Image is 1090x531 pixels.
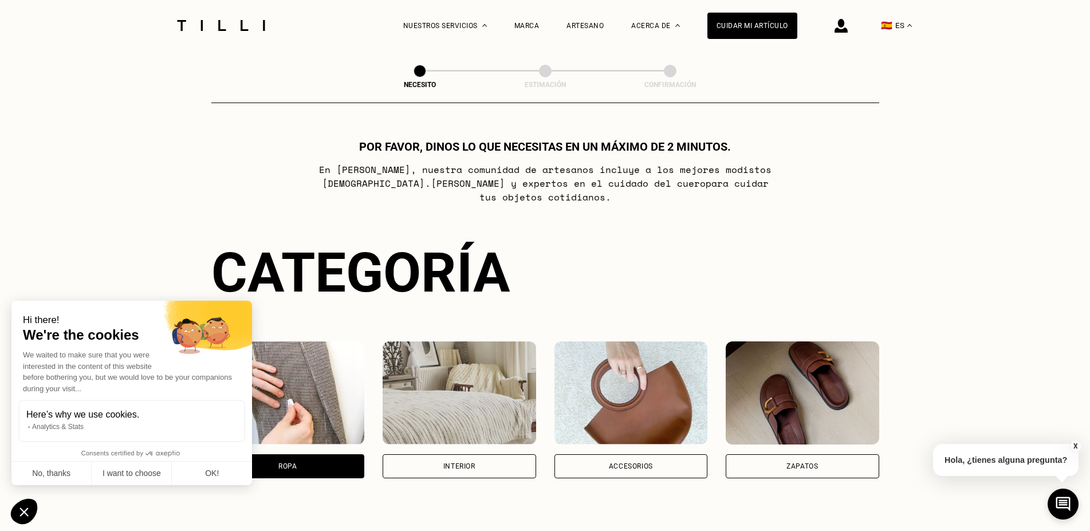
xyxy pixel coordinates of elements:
img: Zapatos [726,341,879,445]
h1: Por favor, dinos lo que necesitas en un máximo de 2 minutos. [359,140,731,154]
a: Marca [514,22,540,30]
p: En [PERSON_NAME], nuestra comunidad de artesanos incluye a los mejores modistos [DEMOGRAPHIC_DATA... [318,163,772,204]
img: menu déroulant [907,24,912,27]
img: Interior [383,341,536,445]
a: Artesano [566,22,604,30]
div: Estimación [488,81,603,89]
div: Zapatos [786,463,818,470]
div: Confirmación [613,81,727,89]
div: Interior [443,463,475,470]
span: 🇪🇸 [881,20,892,31]
img: Menú desplegable sobre [675,24,680,27]
div: Necesito [363,81,477,89]
div: Accesorios [609,463,653,470]
img: Accesorios [554,341,708,445]
img: Menú desplegable [482,24,487,27]
a: Cuidar mi artículo [707,13,797,39]
p: Hola, ¿tienes alguna pregunta? [933,444,1079,476]
div: Ropa [278,463,297,470]
button: X [1070,440,1081,453]
img: Servicio de sastrería Tilli logo [173,20,269,31]
div: Categoría [211,241,879,305]
img: Icono de inicio de sesión [835,19,848,33]
img: Ropa [211,341,365,445]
